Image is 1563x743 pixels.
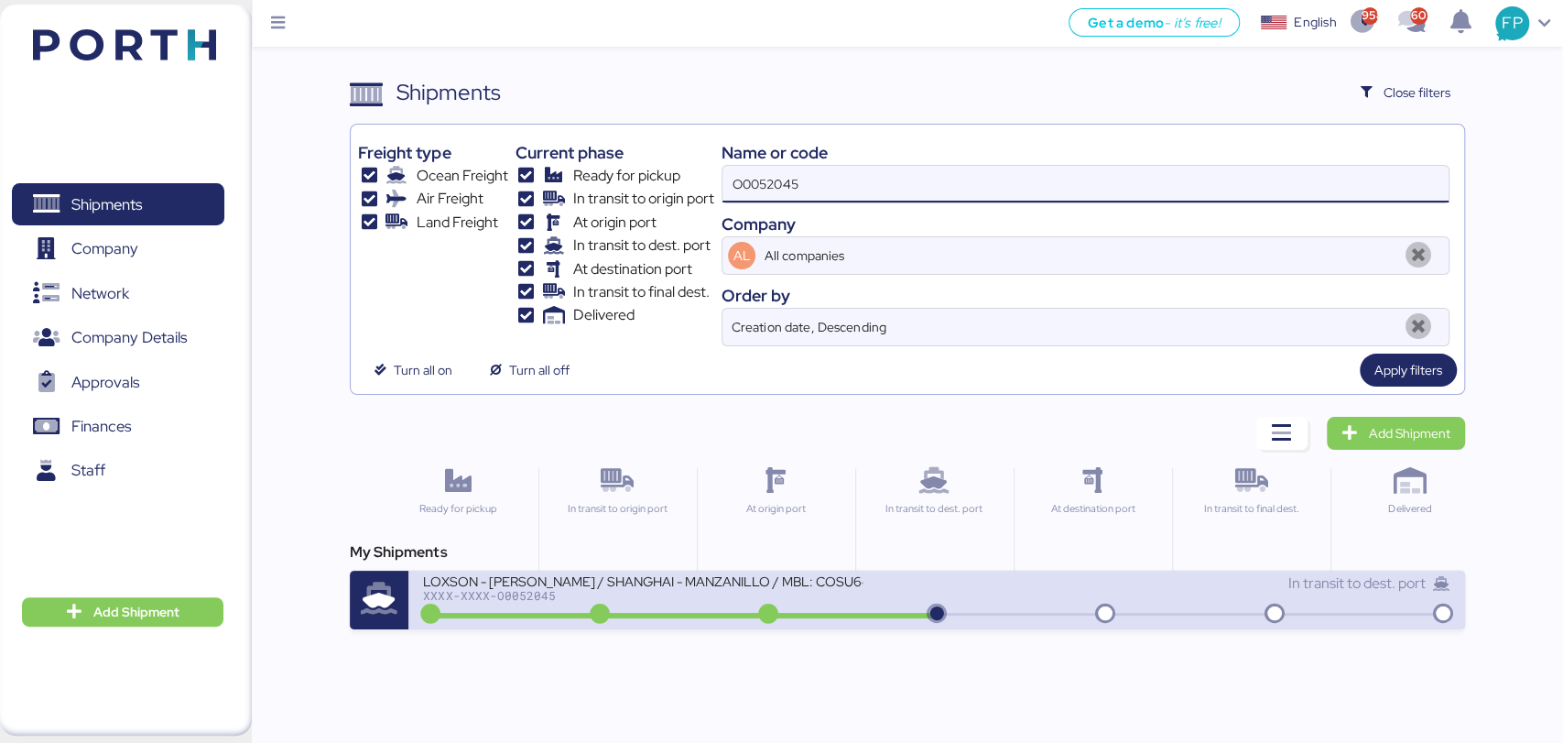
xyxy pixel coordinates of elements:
span: Company Details [71,324,187,351]
input: AL [761,237,1396,274]
button: Apply filters [1360,354,1457,387]
span: Turn all on [393,359,451,381]
span: At origin port [573,212,657,234]
a: Company [12,228,224,270]
span: In transit to final dest. [573,281,710,303]
div: In transit to origin port [547,501,689,517]
a: Company Details [12,317,224,359]
a: Staff [12,450,224,492]
span: Finances [71,413,131,440]
span: At destination port [573,258,692,280]
div: XXXX-XXXX-O0052045 [423,589,863,602]
span: In transit to dest. port [1287,574,1425,593]
span: Approvals [71,369,139,396]
div: Freight type [358,140,507,165]
span: Shipments [71,191,142,218]
div: In transit to final dest. [1180,501,1322,517]
span: Delivered [573,304,635,326]
button: Turn all on [358,354,466,387]
a: Shipments [12,183,224,225]
button: Menu [263,8,294,39]
span: AL [733,246,751,266]
span: Air Freight [417,188,483,210]
div: Company [722,212,1449,236]
div: Ready for pickup [386,501,529,517]
div: Delivered [1339,501,1481,517]
div: LOXSON - [PERSON_NAME] / SHANGHAI - MANZANILLO / MBL: COSU6425972980 - HBL: KSSE250807280 / 1X20GP [423,573,863,588]
a: Approvals [12,361,224,403]
div: My Shipments [350,541,1464,563]
span: Add Shipment [93,601,179,623]
span: FP [1502,11,1522,35]
button: Add Shipment [22,597,223,627]
span: Apply filters [1374,359,1442,381]
span: Ready for pickup [573,165,680,187]
div: Name or code [722,140,1449,165]
a: Add Shipment [1327,417,1465,450]
span: In transit to origin port [573,188,714,210]
span: Land Freight [417,212,498,234]
span: Company [71,235,138,262]
span: Turn all off [509,359,570,381]
span: Ocean Freight [417,165,508,187]
a: Finances [12,406,224,448]
div: At destination port [1022,501,1164,517]
span: Add Shipment [1369,422,1450,444]
a: Network [12,272,224,314]
span: In transit to dest. port [573,235,711,257]
div: In transit to dest. port [863,501,1005,517]
button: Turn all off [473,354,583,387]
div: At origin port [705,501,847,517]
button: Close filters [1346,76,1465,109]
div: Order by [722,283,1449,308]
span: Close filters [1384,82,1450,104]
div: Current phase [516,140,714,165]
div: English [1294,13,1336,32]
span: Staff [71,457,105,484]
div: Shipments [396,76,501,109]
span: Network [71,280,129,307]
